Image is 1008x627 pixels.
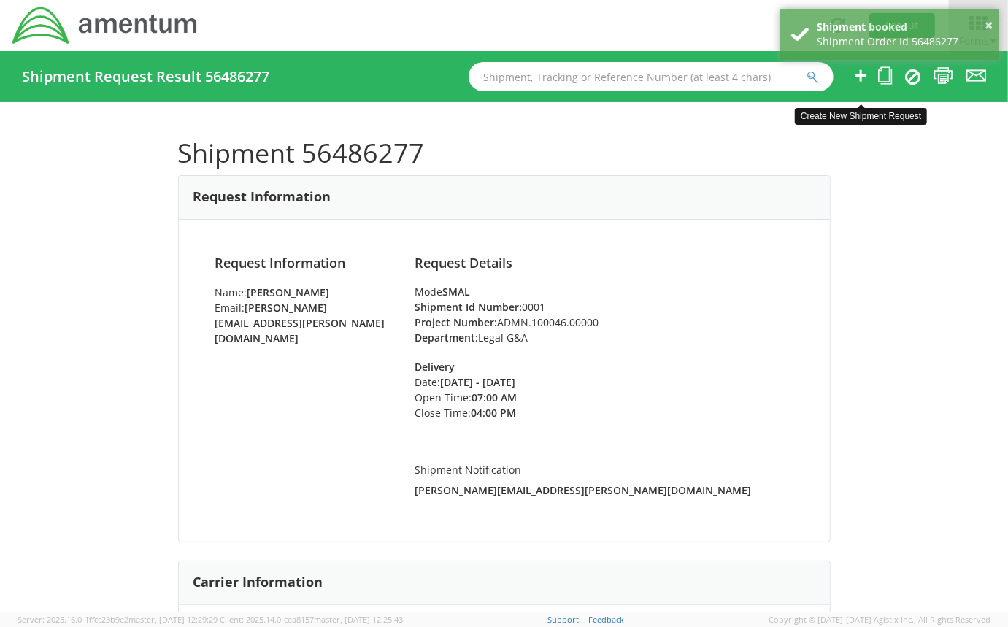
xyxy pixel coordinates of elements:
li: Name: [215,285,393,300]
h3: Request Information [193,190,331,204]
li: Close Time: [415,405,561,420]
div: Shipment booked [817,20,988,34]
strong: [PERSON_NAME] [247,285,330,299]
li: Legal G&A [415,330,793,345]
li: Date: [415,374,561,390]
h5: Shipment Notification [415,464,793,475]
img: dyn-intl-logo-049831509241104b2a82.png [11,5,199,46]
strong: - [DATE] [476,375,515,389]
strong: [DATE] [440,375,473,389]
strong: 04:00 PM [471,406,516,420]
h1: Shipment 56486277 [178,139,831,168]
span: master, [DATE] 12:25:43 [314,614,403,625]
li: Open Time: [415,390,561,405]
strong: Project Number: [415,315,497,329]
h4: Request Information [215,256,393,271]
a: Support [547,614,579,625]
strong: [PERSON_NAME][EMAIL_ADDRESS][PERSON_NAME][DOMAIN_NAME] [215,301,385,345]
div: Shipment Order Id 56486277 [817,34,988,49]
li: Email: [215,300,393,346]
div: Create New Shipment Request [795,108,927,125]
strong: Department: [415,331,478,345]
input: Shipment, Tracking or Reference Number (at least 4 chars) [469,62,834,91]
span: Server: 2025.16.0-1ffcc23b9e2 [18,614,218,625]
button: × [985,15,993,36]
h3: Carrier Information [193,575,323,590]
span: Copyright © [DATE]-[DATE] Agistix Inc., All Rights Reserved [769,614,990,626]
h4: Request Details [415,256,793,271]
h4: Shipment Request Result 56486277 [22,69,269,85]
a: Feedback [588,614,624,625]
strong: SMAL [442,285,470,299]
li: 0001 [415,299,793,315]
strong: [PERSON_NAME][EMAIL_ADDRESS][PERSON_NAME][DOMAIN_NAME] [415,483,751,497]
strong: Delivery [415,360,455,374]
strong: Shipment Id Number: [415,300,522,314]
div: Mode [415,285,793,299]
span: master, [DATE] 12:29:29 [128,614,218,625]
span: Client: 2025.14.0-cea8157 [220,614,403,625]
li: ADMN.100046.00000 [415,315,793,330]
strong: 07:00 AM [472,391,517,404]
